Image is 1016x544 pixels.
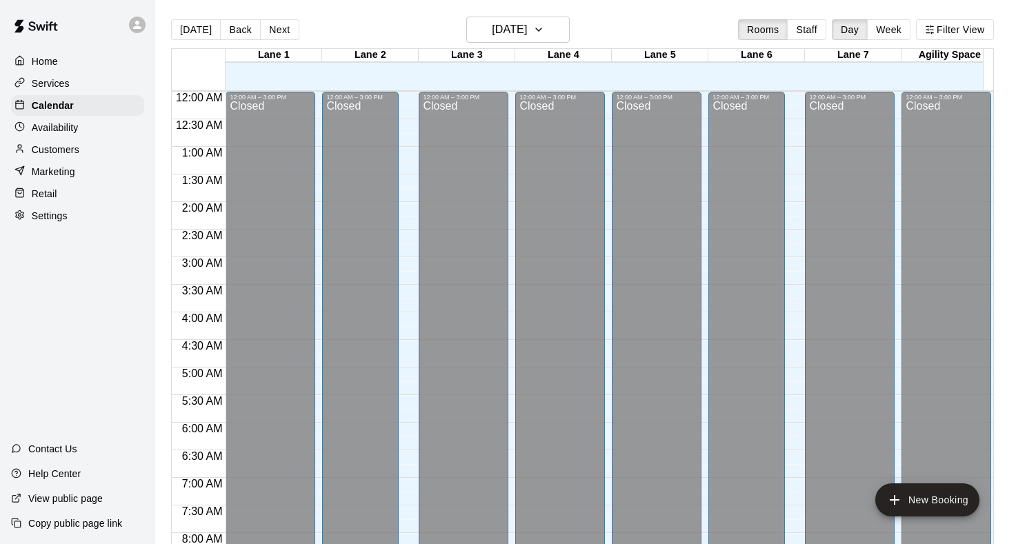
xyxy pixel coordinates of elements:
[179,423,226,434] span: 6:00 AM
[179,395,226,407] span: 5:30 AM
[708,49,805,62] div: Lane 6
[805,49,902,62] div: Lane 7
[738,19,788,40] button: Rooms
[326,94,395,101] div: 12:00 AM – 3:00 PM
[515,49,612,62] div: Lane 4
[226,49,322,62] div: Lane 1
[492,20,527,39] h6: [DATE]
[28,467,81,481] p: Help Center
[32,121,79,134] p: Availability
[179,285,226,296] span: 3:30 AM
[32,165,75,179] p: Marketing
[28,442,77,456] p: Contact Us
[179,230,226,241] span: 2:30 AM
[916,19,993,40] button: Filter View
[179,257,226,269] span: 3:00 AM
[322,49,419,62] div: Lane 2
[172,119,226,131] span: 12:30 AM
[832,19,868,40] button: Day
[179,147,226,159] span: 1:00 AM
[616,94,697,101] div: 12:00 AM – 3:00 PM
[179,174,226,186] span: 1:30 AM
[11,139,144,160] a: Customers
[220,19,261,40] button: Back
[260,19,299,40] button: Next
[612,49,708,62] div: Lane 5
[902,49,998,62] div: Agility Space
[11,73,144,94] a: Services
[419,49,515,62] div: Lane 3
[179,312,226,324] span: 4:00 AM
[466,17,570,43] button: [DATE]
[32,77,70,90] p: Services
[11,205,144,226] a: Settings
[179,450,226,462] span: 6:30 AM
[32,99,74,112] p: Calendar
[11,183,144,204] a: Retail
[11,117,144,138] a: Availability
[171,19,221,40] button: [DATE]
[32,209,68,223] p: Settings
[28,516,122,530] p: Copy public page link
[867,19,910,40] button: Week
[519,94,601,101] div: 12:00 AM – 3:00 PM
[906,94,987,101] div: 12:00 AM – 3:00 PM
[713,94,781,101] div: 12:00 AM – 3:00 PM
[875,483,979,516] button: add
[28,492,103,505] p: View public page
[179,367,226,379] span: 5:00 AM
[423,94,504,101] div: 12:00 AM – 3:00 PM
[179,340,226,352] span: 4:30 AM
[787,19,826,40] button: Staff
[179,478,226,490] span: 7:00 AM
[179,505,226,517] span: 7:30 AM
[11,95,144,116] a: Calendar
[32,143,79,157] p: Customers
[32,187,57,201] p: Retail
[809,94,890,101] div: 12:00 AM – 3:00 PM
[11,161,144,182] a: Marketing
[230,94,311,101] div: 12:00 AM – 3:00 PM
[11,51,144,72] a: Home
[172,92,226,103] span: 12:00 AM
[179,202,226,214] span: 2:00 AM
[32,54,58,68] p: Home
